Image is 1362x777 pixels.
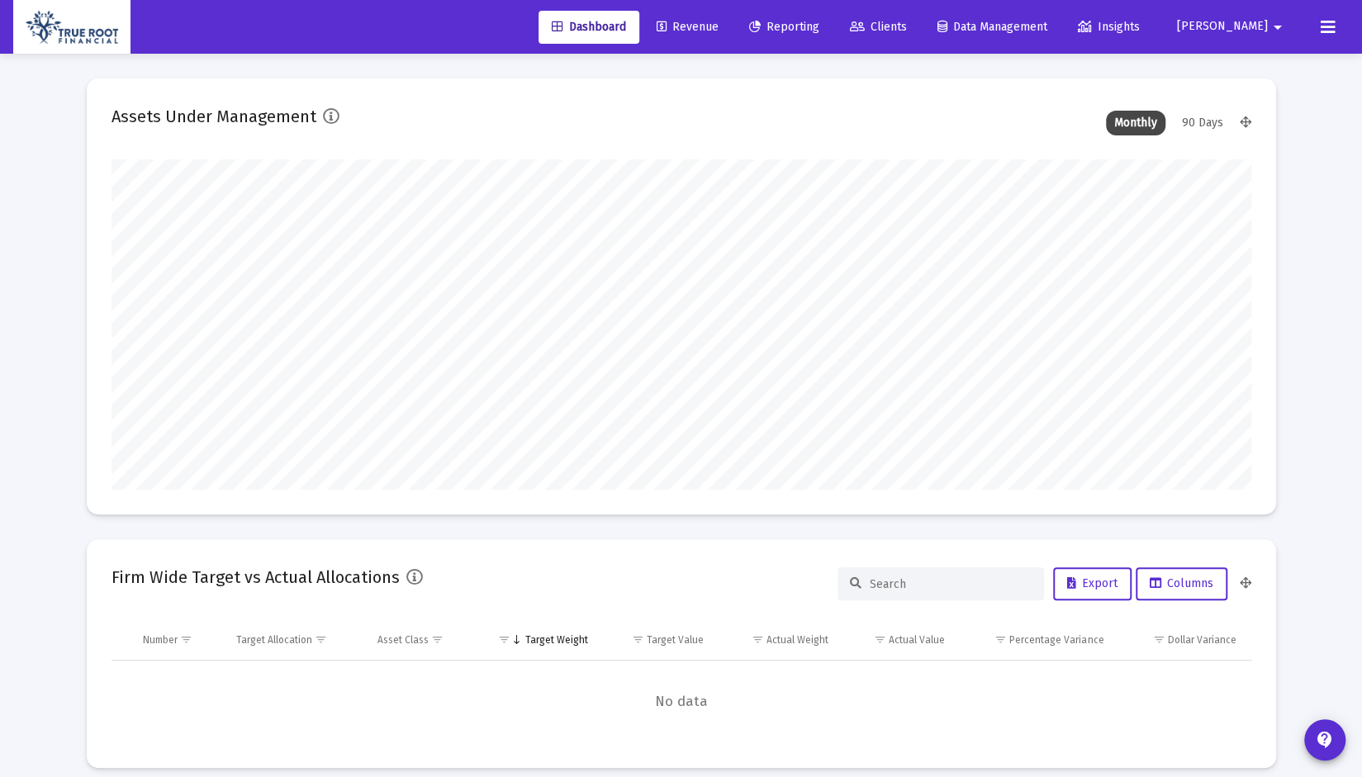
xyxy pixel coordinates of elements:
td: Column Dollar Variance [1115,620,1250,660]
span: Export [1067,576,1118,590]
mat-icon: contact_support [1315,730,1335,750]
a: Revenue [643,11,732,44]
span: No data [112,693,1251,711]
td: Column Actual Value [840,620,956,660]
h2: Firm Wide Target vs Actual Allocations [112,564,400,590]
span: Show filter options for column 'Target Allocation' [315,633,327,646]
span: Show filter options for column 'Asset Class' [431,633,444,646]
button: [PERSON_NAME] [1157,10,1307,43]
td: Column Number [131,620,225,660]
div: Asset Class [377,633,429,647]
div: Target Allocation [236,633,312,647]
span: Show filter options for column 'Number' [180,633,192,646]
div: Data grid [112,620,1251,743]
a: Clients [837,11,920,44]
div: Actual Value [889,633,945,647]
input: Search [870,577,1032,591]
h2: Assets Under Management [112,103,316,130]
div: Target Value [647,633,704,647]
div: Percentage Variance [1009,633,1103,647]
div: Dollar Variance [1168,633,1236,647]
span: [PERSON_NAME] [1177,20,1268,34]
span: Show filter options for column 'Target Weight' [498,633,510,646]
td: Column Target Allocation [225,620,366,660]
div: Monthly [1106,111,1165,135]
img: Dashboard [26,11,118,44]
td: Column Actual Weight [715,620,839,660]
a: Dashboard [539,11,639,44]
button: Export [1053,567,1132,600]
div: Actual Weight [766,633,828,647]
span: Data Management [937,20,1047,34]
span: Show filter options for column 'Actual Value' [874,633,886,646]
div: Target Weight [525,633,588,647]
a: Data Management [924,11,1061,44]
mat-icon: arrow_drop_down [1268,11,1288,44]
a: Reporting [736,11,833,44]
span: Show filter options for column 'Percentage Variance' [994,633,1007,646]
span: Show filter options for column 'Target Value' [632,633,644,646]
span: Clients [850,20,907,34]
span: Show filter options for column 'Dollar Variance' [1153,633,1165,646]
a: Insights [1065,11,1153,44]
span: Show filter options for column 'Actual Weight' [752,633,764,646]
td: Column Target Weight [476,620,600,660]
div: Number [143,633,178,647]
button: Columns [1136,567,1227,600]
span: Columns [1150,576,1213,590]
span: Reporting [749,20,819,34]
span: Revenue [657,20,719,34]
td: Column Percentage Variance [956,620,1115,660]
div: 90 Days [1174,111,1231,135]
td: Column Asset Class [366,620,476,660]
span: Insights [1078,20,1140,34]
td: Column Target Value [600,620,716,660]
span: Dashboard [552,20,626,34]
